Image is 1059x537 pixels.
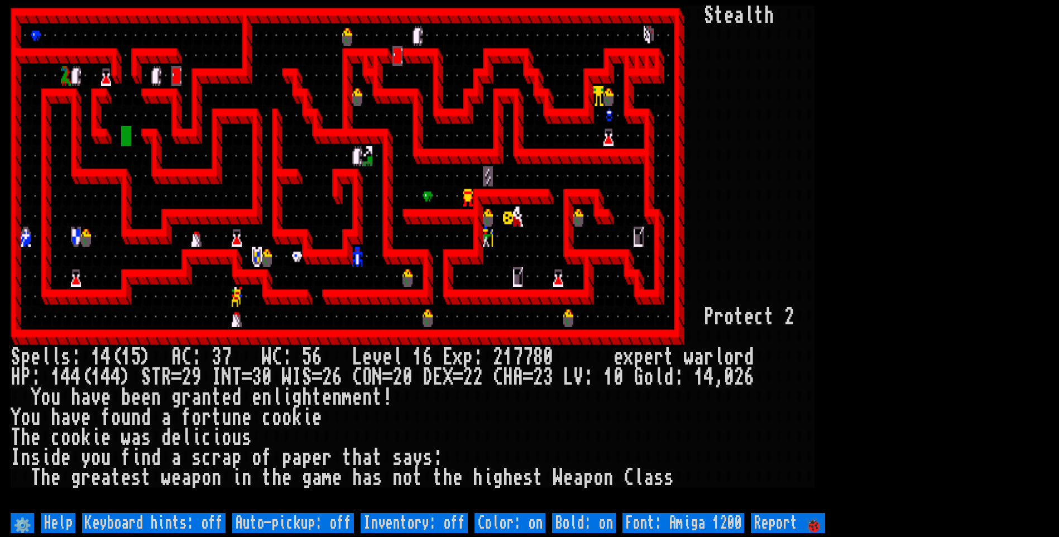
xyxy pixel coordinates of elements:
div: a [81,387,91,407]
div: 6 [744,367,754,387]
div: c [202,448,212,468]
div: t [141,468,151,488]
div: a [161,407,171,428]
div: R [161,367,171,387]
div: t [212,407,222,428]
input: Report 🐞 [751,513,825,533]
div: t [342,448,352,468]
div: i [91,428,101,448]
div: 9 [191,367,202,387]
div: t [111,468,121,488]
div: t [372,387,382,407]
div: c [754,307,764,327]
div: 6 [423,347,433,367]
div: a [171,448,181,468]
div: o [252,448,262,468]
div: 4 [61,367,71,387]
div: v [71,407,81,428]
div: e [81,407,91,428]
div: 0 [262,367,272,387]
div: 1 [603,367,614,387]
div: b [121,387,131,407]
div: p [302,448,312,468]
div: 1 [91,347,101,367]
div: C [181,347,191,367]
div: n [131,407,141,428]
div: t [754,6,764,26]
div: u [121,407,131,428]
div: 5 [302,347,312,367]
div: s [61,347,71,367]
div: 1 [121,347,131,367]
div: i [41,448,51,468]
input: Bold: on [552,513,616,533]
div: S [11,347,21,367]
div: h [272,468,282,488]
div: t [413,468,423,488]
div: c [262,407,272,428]
div: p [583,468,593,488]
div: 2 [734,367,744,387]
div: 1 [51,367,61,387]
div: d [161,428,171,448]
div: x [453,347,463,367]
div: h [51,407,61,428]
div: = [242,367,252,387]
div: d [51,448,61,468]
div: 4 [101,367,111,387]
div: s [141,428,151,448]
div: 8 [533,347,543,367]
div: S [704,6,714,26]
div: L [352,347,362,367]
div: e [312,407,322,428]
div: e [101,387,111,407]
div: 3 [212,347,222,367]
div: G [634,367,644,387]
div: n [242,468,252,488]
div: e [312,448,322,468]
div: g [71,468,81,488]
div: p [634,347,644,367]
div: o [91,448,101,468]
div: n [232,407,242,428]
div: W [553,468,563,488]
div: e [382,347,392,367]
div: a [131,428,141,448]
div: ( [81,367,91,387]
div: e [614,347,624,367]
div: e [31,347,41,367]
div: 2 [392,367,402,387]
div: d [151,448,161,468]
div: C [272,347,282,367]
div: s [392,448,402,468]
div: a [573,468,583,488]
div: o [402,468,413,488]
div: e [171,428,181,448]
div: 3 [252,367,262,387]
div: y [413,448,423,468]
div: s [31,448,41,468]
div: t [212,387,222,407]
div: o [21,407,31,428]
div: O [362,367,372,387]
div: P [21,367,31,387]
div: 2 [493,347,503,367]
div: W [262,347,272,367]
div: : [191,347,202,367]
div: t [734,307,744,327]
div: 6 [332,367,342,387]
input: Keyboard hints: off [82,513,226,533]
div: N [372,367,382,387]
div: i [302,407,312,428]
div: n [202,387,212,407]
div: a [101,468,111,488]
div: T [232,367,242,387]
div: 2 [181,367,191,387]
div: o [724,347,734,367]
div: S [141,367,151,387]
div: 0 [402,367,413,387]
div: T [31,468,41,488]
div: e [362,347,372,367]
div: n [212,468,222,488]
div: i [282,387,292,407]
